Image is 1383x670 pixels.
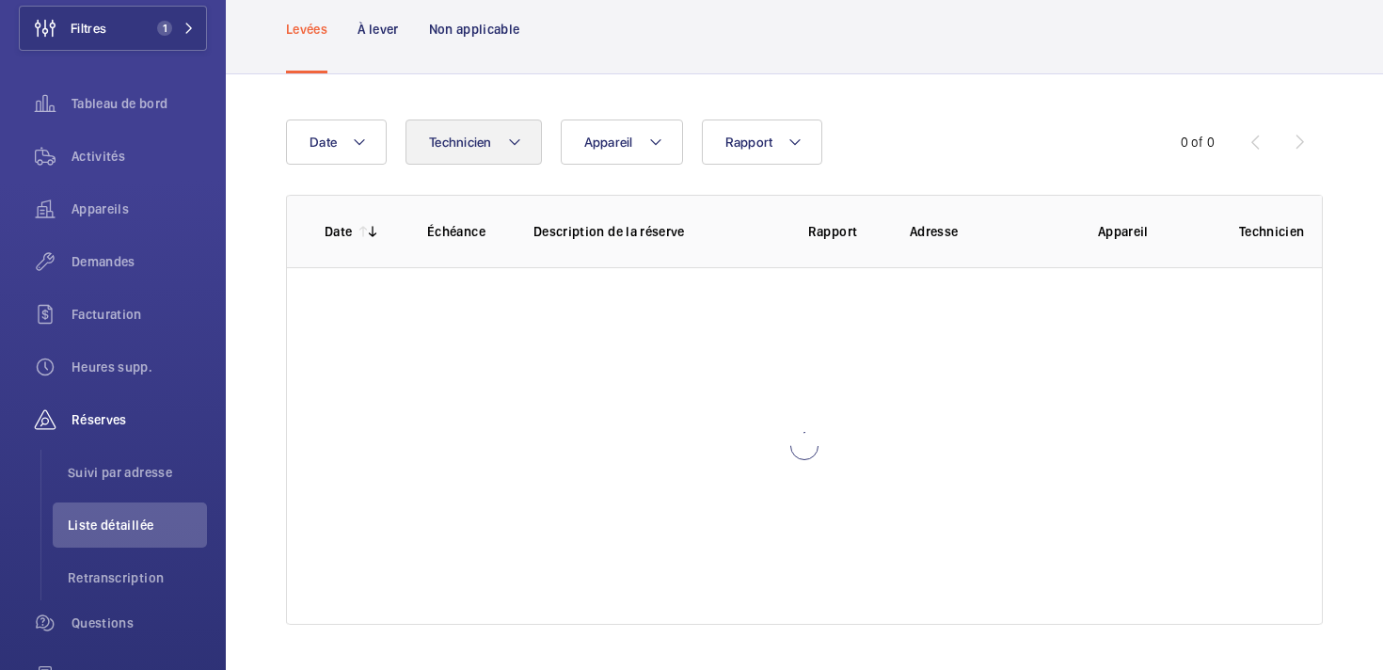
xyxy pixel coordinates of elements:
[584,135,633,150] span: Appareil
[1239,222,1322,241] p: Technicien
[422,222,490,241] p: Échéance
[72,199,207,218] span: Appareils
[910,222,1068,241] p: Adresse
[799,222,866,241] p: Rapport
[72,358,207,376] span: Heures supp.
[72,252,207,271] span: Demandes
[68,463,207,482] span: Suivi par adresse
[358,20,398,39] p: À lever
[429,135,492,150] span: Technicien
[1181,133,1215,152] div: 0 of 0
[325,222,352,241] p: Date
[157,21,172,36] span: 1
[72,147,207,166] span: Activités
[310,135,337,150] span: Date
[533,222,786,241] p: Description de la réserve
[561,120,683,165] button: Appareil
[72,305,207,324] span: Facturation
[286,120,387,165] button: Date
[405,120,542,165] button: Technicien
[72,410,207,429] span: Réserves
[429,20,520,39] p: Non applicable
[1098,222,1209,241] p: Appareil
[702,120,823,165] button: Rapport
[286,20,327,39] p: Levées
[72,614,207,632] span: Questions
[71,19,106,38] span: Filtres
[68,568,207,587] span: Retranscription
[68,516,207,534] span: Liste détaillée
[725,135,773,150] span: Rapport
[19,6,207,51] button: Filtres1
[72,94,207,113] span: Tableau de bord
